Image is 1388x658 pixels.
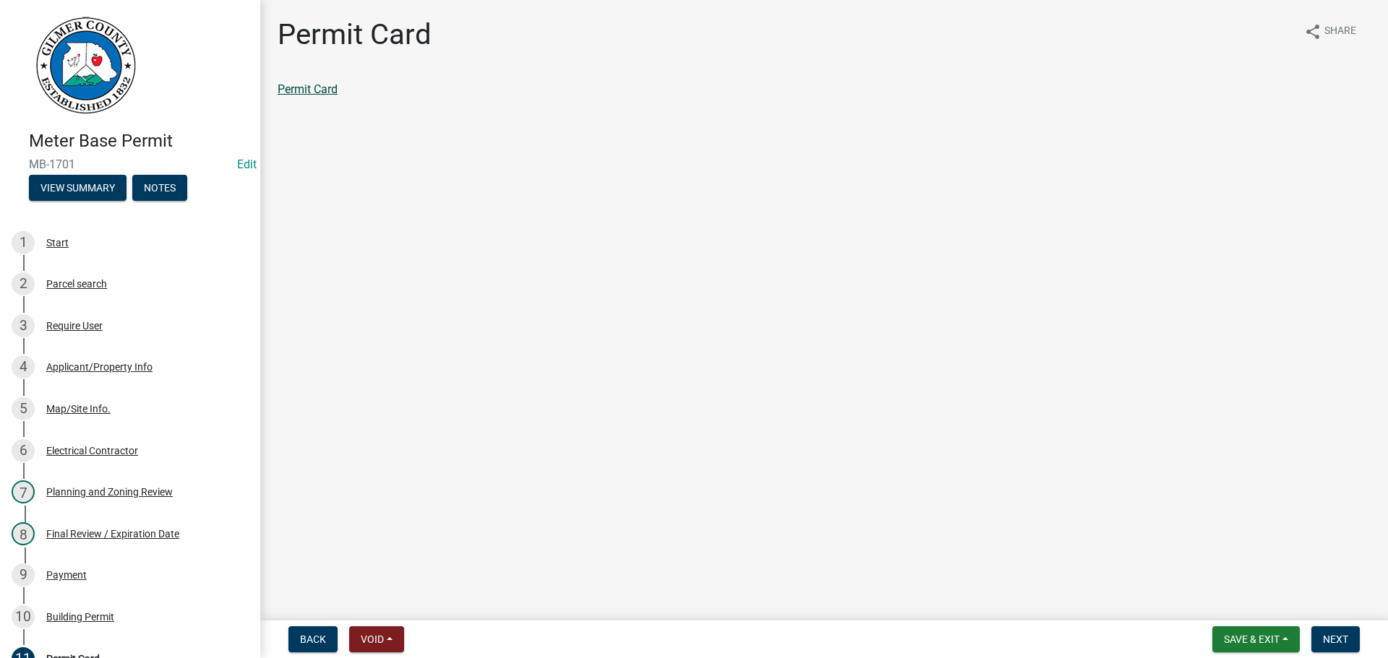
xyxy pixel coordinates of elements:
[46,279,107,289] div: Parcel search
[46,487,173,497] div: Planning and Zoning Review
[12,522,35,545] div: 8
[361,633,384,645] span: Void
[29,157,231,171] span: MB-1701
[29,183,127,194] wm-modal-confirm: Summary
[132,183,187,194] wm-modal-confirm: Notes
[1324,23,1356,40] span: Share
[237,157,257,171] wm-modal-confirm: Edit Application Number
[12,605,35,628] div: 10
[12,314,35,337] div: 3
[12,480,35,503] div: 7
[1323,633,1348,645] span: Next
[46,612,114,622] div: Building Permit
[29,15,137,116] img: Gilmer County, Georgia
[1293,17,1368,46] button: shareShare
[46,321,103,331] div: Require User
[349,626,404,652] button: Void
[12,397,35,420] div: 5
[1212,626,1300,652] button: Save & Exit
[12,231,35,254] div: 1
[29,175,127,201] button: View Summary
[278,17,432,52] h1: Permit Card
[237,157,257,171] a: Edit
[46,362,153,372] div: Applicant/Property Info
[12,272,35,295] div: 2
[46,404,111,414] div: Map/Site Info.
[288,626,338,652] button: Back
[132,175,187,201] button: Notes
[12,355,35,378] div: 4
[300,633,326,645] span: Back
[278,82,338,96] a: Permit Card
[1224,633,1280,645] span: Save & Exit
[46,446,138,456] div: Electrical Contractor
[46,570,87,580] div: Payment
[12,439,35,462] div: 6
[12,563,35,586] div: 9
[46,238,69,248] div: Start
[1304,23,1321,40] i: share
[1311,626,1360,652] button: Next
[46,529,179,539] div: Final Review / Expiration Date
[29,131,249,152] h4: Meter Base Permit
